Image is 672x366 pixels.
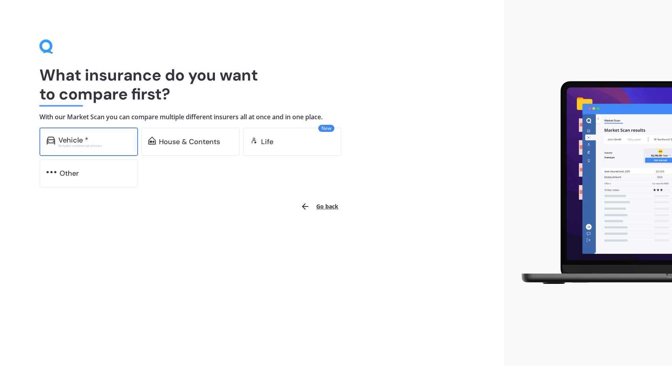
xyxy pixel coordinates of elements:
h4: With our Market Scan you can compare multiple different insurers all at once and in one place. [39,113,465,121]
div: House & Contents [159,138,220,146]
img: home-and-contents.b802091223b8502ef2dd.svg [148,137,156,145]
div: Vehicle * [58,136,88,144]
div: Other [60,169,79,177]
h1: What insurance do you want to compare first? [39,66,465,103]
button: Go back [296,197,343,216]
img: other.81dba5aafe580aa69f38.svg [47,168,56,176]
div: Life [261,138,273,146]
img: laptop.webp [510,77,672,289]
img: life.f720d6a2d7cdcd3ad642.svg [250,137,258,145]
img: car.f15378c7a67c060ca3f3.svg [47,137,55,145]
div: Excludes commercial vehicles [58,144,131,147]
span: New [318,125,334,132]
